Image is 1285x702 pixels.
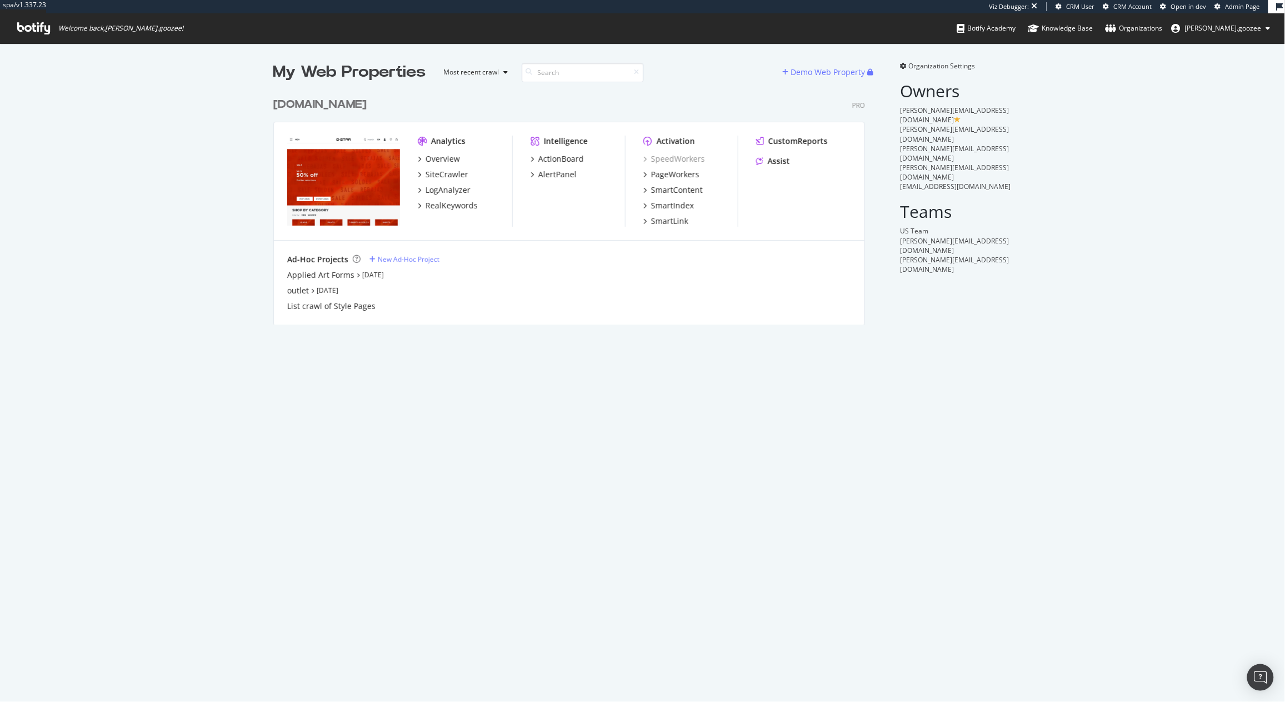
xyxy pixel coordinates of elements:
[426,169,468,180] div: SiteCrawler
[287,301,376,312] a: List crawl of Style Pages
[1215,2,1260,11] a: Admin Page
[657,136,695,147] div: Activation
[426,200,478,211] div: RealKeywords
[531,153,584,165] a: ActionBoard
[418,200,478,211] a: RealKeywords
[756,156,790,167] a: Assist
[287,285,309,296] a: outlet
[957,13,1016,43] a: Botify Academy
[1114,2,1152,11] span: CRM Account
[1247,664,1274,691] div: Open Intercom Messenger
[426,153,460,165] div: Overview
[768,156,790,167] div: Assist
[273,97,367,113] div: [DOMAIN_NAME]
[1028,13,1093,43] a: Knowledge Base
[643,216,688,227] a: SmartLink
[273,97,371,113] a: [DOMAIN_NAME]
[768,136,828,147] div: CustomReports
[1226,2,1260,11] span: Admin Page
[989,2,1029,11] div: Viz Debugger:
[418,169,468,180] a: SiteCrawler
[651,185,703,196] div: SmartContent
[369,255,439,264] a: New Ad-Hoc Project
[544,136,588,147] div: Intelligence
[435,63,513,81] button: Most recent crawl
[444,69,499,76] div: Most recent crawl
[58,24,183,33] span: Welcome back, [PERSON_NAME].goozee !
[783,63,868,81] button: Demo Web Property
[901,226,1012,236] div: US Team
[901,163,1009,182] span: [PERSON_NAME][EMAIL_ADDRESS][DOMAIN_NAME]
[317,286,338,295] a: [DATE]
[852,101,865,110] div: Pro
[901,255,1009,274] span: [PERSON_NAME][EMAIL_ADDRESS][DOMAIN_NAME]
[538,153,584,165] div: ActionBoard
[1067,2,1095,11] span: CRM User
[426,185,471,196] div: LogAnalyzer
[901,144,1009,163] span: [PERSON_NAME][EMAIL_ADDRESS][DOMAIN_NAME]
[643,169,699,180] a: PageWorkers
[1028,23,1093,34] div: Knowledge Base
[273,61,426,83] div: My Web Properties
[901,125,1009,143] span: [PERSON_NAME][EMAIL_ADDRESS][DOMAIN_NAME]
[901,106,1009,125] span: [PERSON_NAME][EMAIL_ADDRESS][DOMAIN_NAME]
[1161,2,1207,11] a: Open in dev
[783,67,868,77] a: Demo Web Property
[756,136,828,147] a: CustomReports
[1185,23,1262,33] span: fred.goozee
[1171,2,1207,11] span: Open in dev
[362,270,384,280] a: [DATE]
[531,169,577,180] a: AlertPanel
[651,216,688,227] div: SmartLink
[273,83,874,325] div: grid
[651,200,694,211] div: SmartIndex
[901,236,1009,255] span: [PERSON_NAME][EMAIL_ADDRESS][DOMAIN_NAME]
[957,23,1016,34] div: Botify Academy
[909,61,976,71] span: Organization Settings
[538,169,577,180] div: AlertPanel
[418,153,460,165] a: Overview
[901,202,1012,221] h2: Teams
[1056,2,1095,11] a: CRM User
[1106,13,1163,43] a: Organizations
[287,136,400,226] img: www.g-star.com
[901,182,1011,191] span: [EMAIL_ADDRESS][DOMAIN_NAME]
[1103,2,1152,11] a: CRM Account
[791,67,866,78] div: Demo Web Property
[901,82,1012,100] h2: Owners
[287,254,348,265] div: Ad-Hoc Projects
[431,136,466,147] div: Analytics
[378,255,439,264] div: New Ad-Hoc Project
[643,200,694,211] a: SmartIndex
[1106,23,1163,34] div: Organizations
[643,153,705,165] a: SpeedWorkers
[287,270,354,281] a: Applied Art Forms
[418,185,471,196] a: LogAnalyzer
[522,63,644,82] input: Search
[1163,19,1279,37] button: [PERSON_NAME].goozee
[651,169,699,180] div: PageWorkers
[643,185,703,196] a: SmartContent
